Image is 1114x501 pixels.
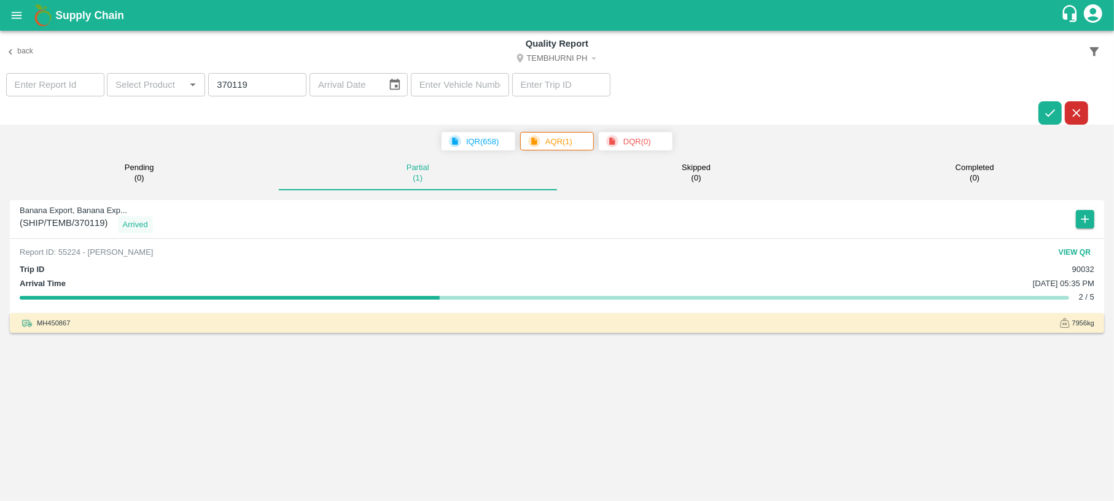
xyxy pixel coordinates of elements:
p: IQR ( 658 ) [466,136,499,148]
p: Completed [956,163,994,173]
div: Arrived [118,216,153,233]
small: ( 0 ) [970,173,980,183]
span: AQR(1) [520,132,594,150]
input: Select Product [111,77,181,93]
img: WeightIcon [1060,318,1070,328]
img: logo [31,3,55,28]
input: Enter Shipment Id [208,73,306,96]
input: Arrival Date [310,73,378,96]
small: ( 0 ) [691,173,701,183]
a: Supply Chain [55,7,1061,24]
small: ( 1 ) [413,173,423,183]
span: 7956 kg [1072,317,1095,328]
input: Enter Vehicle Number [411,73,509,96]
button: Choose date [383,73,407,96]
p: Report ID: 55224 - [PERSON_NAME] [20,247,153,258]
p: Pending [125,163,154,173]
span: IQR(658) [442,132,515,150]
p: Arrival Time [20,278,66,290]
p: Trip ID [20,264,44,276]
span: ( SHIP/TEMB/370119 ) [20,216,108,233]
button: View QR [1055,244,1094,262]
input: Enter Report Id [6,73,104,96]
p: Skipped [682,163,711,173]
small: ( 0 ) [134,173,144,183]
b: Supply Chain [55,9,124,21]
img: truck [20,316,34,330]
p: Banana Export, Banana Exp... [20,205,153,217]
button: open drawer [2,1,31,29]
p: Partial [407,163,429,173]
button: Select DC [226,52,889,68]
p: [DATE] 05:35 PM [1033,278,1094,290]
input: Enter Trip ID [512,73,610,96]
p: 90032 [1072,264,1094,276]
p: 2 / 5 [1079,292,1094,303]
h6: Quality Report [226,36,889,52]
span: MH450867 [37,317,70,328]
div: account of current user [1082,2,1104,28]
div: customer-support [1061,4,1082,26]
button: Open [185,77,201,93]
p: DQR ( 0 ) [623,136,651,148]
p: AQR ( 1 ) [545,136,572,148]
span: DQR(0) [599,132,672,150]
